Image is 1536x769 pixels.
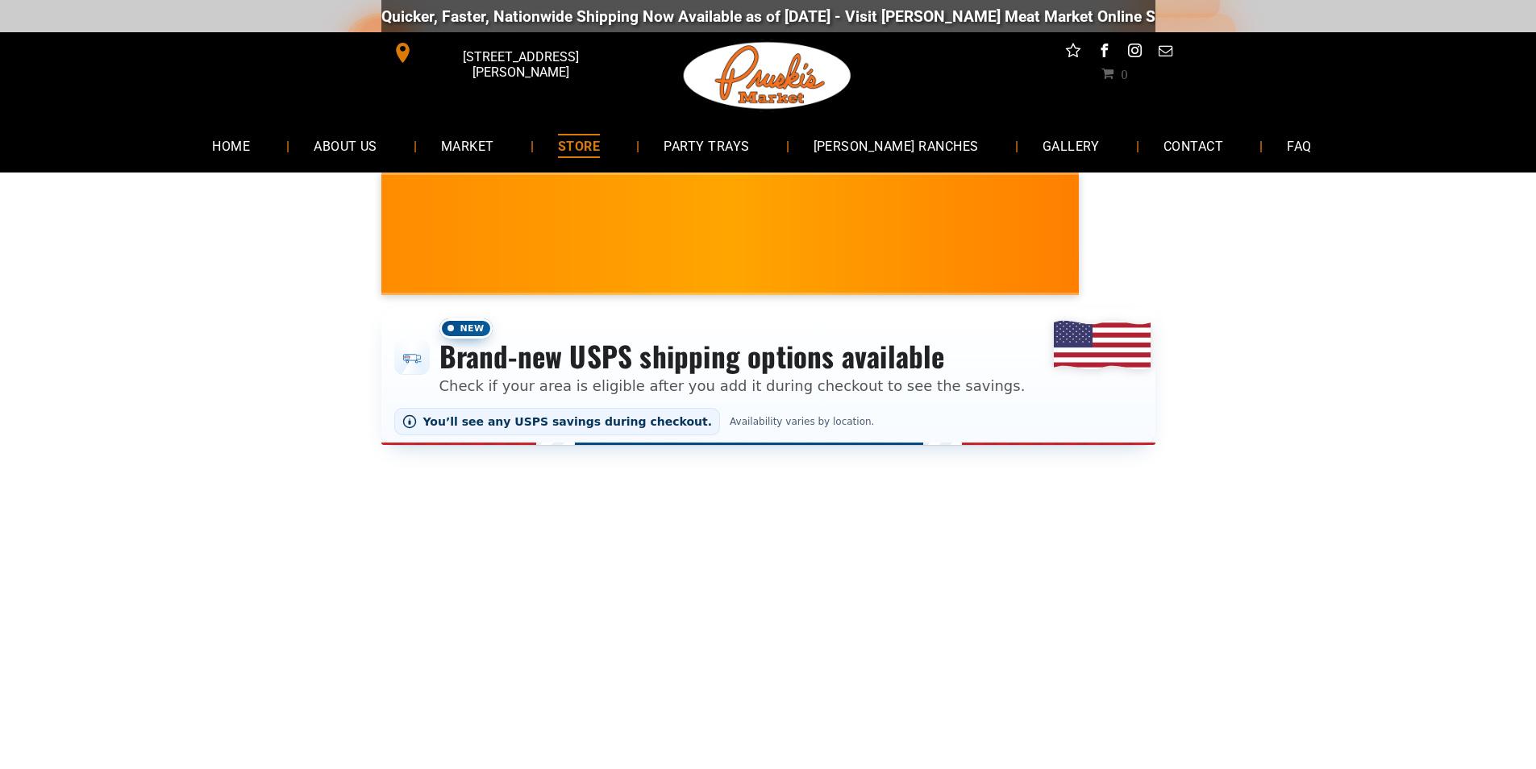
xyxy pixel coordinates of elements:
a: MARKET [417,124,518,167]
a: PARTY TRAYS [639,124,773,167]
a: CONTACT [1139,124,1247,167]
a: GALLERY [1018,124,1124,167]
div: Quicker, Faster, Nationwide Shipping Now Available as of [DATE] - Visit [PERSON_NAME] Meat Market... [381,7,1358,26]
p: Check if your area is eligible after you add it during checkout to see the savings. [439,375,1026,397]
a: instagram [1124,40,1145,65]
img: Pruski-s+Market+HQ+Logo2-1920w.png [681,32,855,119]
a: [STREET_ADDRESS][PERSON_NAME] [381,40,628,65]
a: email [1155,40,1176,65]
span: [STREET_ADDRESS][PERSON_NAME] [416,41,624,88]
a: FAQ [1263,124,1335,167]
span: Availability varies by location. [726,416,877,427]
h3: Brand-new USPS shipping options available [439,339,1026,374]
span: New [439,318,493,339]
a: Social network [1063,40,1084,65]
a: STORE [534,124,624,167]
span: You’ll see any USPS savings during checkout. [423,415,713,428]
a: facebook [1093,40,1114,65]
div: Shipping options announcement [381,308,1155,445]
a: ABOUT US [289,124,402,167]
span: 0 [1121,67,1127,80]
a: HOME [188,124,274,167]
a: [PERSON_NAME] RANCHES [789,124,1003,167]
